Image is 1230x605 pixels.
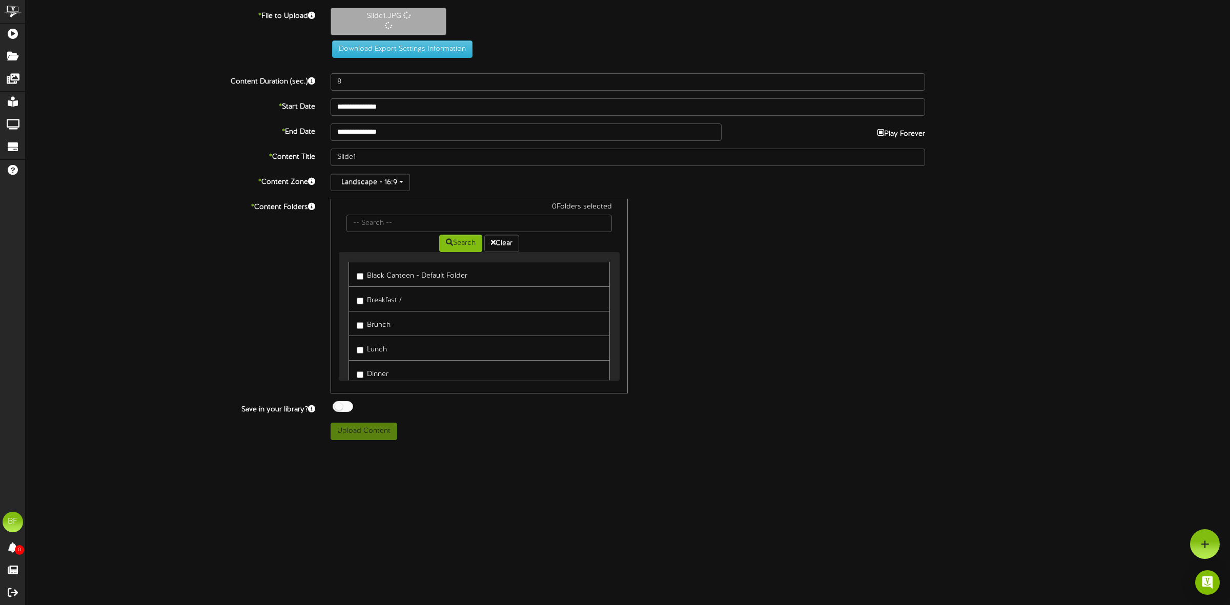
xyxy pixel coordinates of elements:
[877,123,925,139] label: Play Forever
[357,322,363,329] input: Brunch
[15,545,24,555] span: 0
[18,149,323,162] label: Content Title
[357,273,363,280] input: Black Canteen - Default Folder
[357,371,363,378] input: Dinner
[18,401,323,415] label: Save in your library?
[18,73,323,87] label: Content Duration (sec.)
[877,129,884,136] input: Play Forever
[357,366,388,380] label: Dinner
[18,8,323,22] label: File to Upload
[18,123,323,137] label: End Date
[439,235,482,252] button: Search
[327,45,473,53] a: Download Export Settings Information
[357,347,363,353] input: Lunch
[18,174,323,187] label: Content Zone
[357,317,391,330] label: Brunch
[346,215,612,232] input: -- Search --
[331,149,925,166] input: Title of this Content
[357,341,387,355] label: Lunch
[3,512,23,532] div: BF
[18,98,323,112] label: Start Date
[18,199,323,213] label: Content Folders
[357,292,402,306] label: Breakfast /
[1195,570,1220,595] div: Open Intercom Messenger
[331,174,410,191] button: Landscape - 16:9
[339,202,620,215] div: 0 Folders selected
[357,298,363,304] input: Breakfast /
[331,423,397,440] button: Upload Content
[484,235,519,252] button: Clear
[357,267,467,281] label: Black Canteen - Default Folder
[332,40,473,58] button: Download Export Settings Information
